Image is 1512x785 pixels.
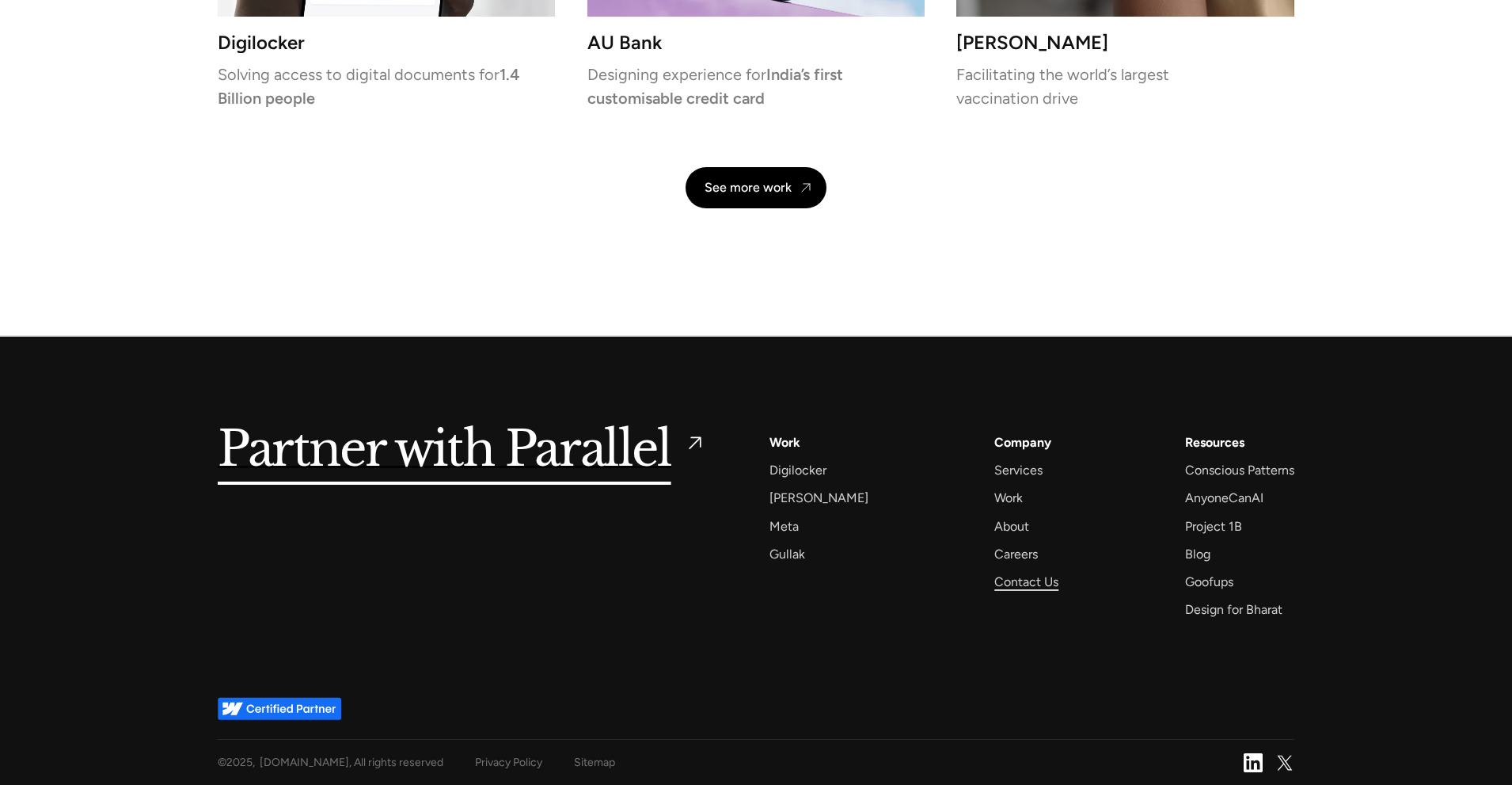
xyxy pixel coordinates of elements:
a: Meta [769,516,799,537]
a: Gullak [769,543,805,565]
p: Solving access to digital documents for [218,69,556,104]
a: Careers [994,543,1038,565]
a: Partner with Parallel [218,432,706,468]
a: See more work [686,167,826,208]
a: Work [769,432,800,453]
strong: India’s first customisable credit card [587,65,843,108]
h5: Partner with Parallel [218,432,671,468]
a: Services [994,459,1043,481]
strong: 1.4 Billion people [218,65,520,108]
h3: AU Bank [587,36,925,49]
a: Work [994,487,1023,509]
a: Goofups [1185,571,1233,593]
div: See more work [705,180,792,195]
a: Design for Bharat [1185,599,1282,620]
p: Designing experience for [587,69,925,104]
a: About [994,516,1029,537]
a: Blog [1185,543,1210,565]
a: [PERSON_NAME] [769,487,868,509]
p: Facilitating the world’s largest vaccination drive [956,69,1294,104]
h3: [PERSON_NAME] [956,36,1294,49]
a: Conscious Patterns [1185,459,1294,481]
h3: Digilocker [218,36,556,49]
div: Resources [1185,432,1244,453]
a: Privacy Policy [475,753,542,772]
a: Digilocker [769,459,826,481]
div: © , [DOMAIN_NAME], All rights reserved [218,753,443,772]
a: Sitemap [574,753,615,772]
a: Contact Us [994,571,1058,593]
a: Company [994,432,1051,453]
a: AnyoneCanAI [1185,487,1263,509]
span: 2025 [226,756,253,769]
a: Project 1B [1185,516,1242,537]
